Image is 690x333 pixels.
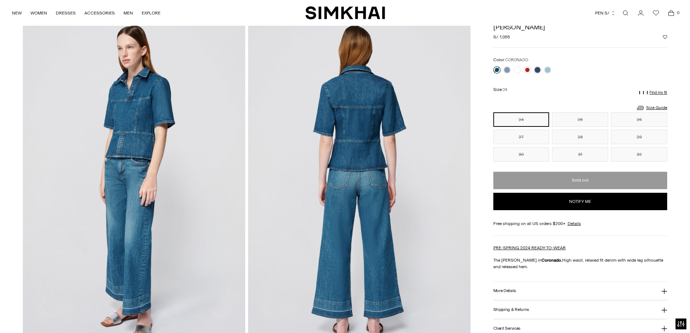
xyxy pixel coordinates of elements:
[84,5,115,21] a: ACCESSORIES
[493,245,566,250] a: PRE-SPRING 2024 READY-TO-WEAR
[675,9,681,16] span: 0
[493,300,668,319] button: Shipping & Returns
[493,24,668,30] h1: [PERSON_NAME]
[493,220,668,227] div: Free shipping on all US orders $200+
[30,5,47,21] a: WOMEN
[493,86,507,93] label: Size:
[493,282,668,300] button: More Details
[124,5,133,21] a: MEN
[611,147,667,162] button: 32
[633,6,648,20] a: Go to the account page
[552,112,608,127] button: 25
[142,5,160,21] a: EXPLORE
[541,258,562,263] strong: Coronado.
[568,220,581,227] a: Details
[611,130,667,144] button: 29
[503,87,507,92] span: 24
[12,5,22,21] a: NEW
[649,6,663,20] a: Wishlist
[618,6,633,20] a: Open search modal
[493,147,549,162] button: 30
[493,57,528,63] label: Color:
[493,257,668,270] p: The [PERSON_NAME] in High waist, relaxed fit denim with wide leg silhouette and released hem.
[493,307,530,312] h3: Shipping & Returns
[493,130,549,144] button: 27
[505,58,528,62] span: CORONADO
[636,103,667,112] a: Size Guide
[493,34,510,40] span: S/. 1,055
[56,5,76,21] a: DRESSES
[664,6,678,20] a: Open cart modal
[611,112,667,127] button: 26
[552,147,608,162] button: 31
[552,130,608,144] button: 28
[493,193,668,210] button: Notify me
[493,288,516,293] h3: More Details
[493,326,521,331] h3: Client Services
[595,5,616,21] button: PEN S/
[305,6,385,20] a: SIMKHAI
[493,112,549,127] button: 24
[663,35,667,39] button: Add to Wishlist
